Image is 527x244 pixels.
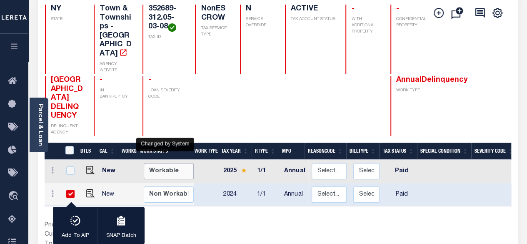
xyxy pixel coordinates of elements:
p: Add To AIP [62,232,89,240]
th: &nbsp; [60,143,77,160]
td: New [99,183,122,206]
p: TAX ACCOUNT STATUS [291,16,335,23]
p: CONFIDENTIAL PROPERTY [396,16,429,29]
th: Tax Status: activate to sort column ascending [379,143,417,160]
th: WorkQ [118,143,137,160]
p: TAX SERVICE TYPE [201,25,230,38]
span: - [100,76,102,84]
p: SNAP Batch [106,232,136,240]
span: - [148,76,151,84]
th: RType: activate to sort column ascending [252,143,279,160]
th: Tax Year: activate to sort column ascending [218,143,252,160]
span: [GEOGRAPHIC_DATA] DELINQUENCY [51,76,83,120]
p: WORK TYPE [396,88,429,94]
p: DELINQUENT AGENCY [51,123,84,136]
p: STATE [51,16,84,23]
td: New [99,160,122,183]
img: Star.svg [241,168,247,173]
th: Work Status [137,143,193,160]
td: Paid [383,160,421,183]
h4: N [246,5,275,14]
th: ReasonCode: activate to sort column ascending [305,143,346,160]
p: SERVICE OVERRIDE [246,16,275,29]
h4: NY [51,5,84,14]
td: Annual [281,160,308,183]
h4: 352689-312.05-03-08 [148,5,185,32]
th: Work Type [191,143,218,160]
p: AGENCY WEBSITE [100,61,132,74]
td: Prior Years Due [45,221,102,230]
td: 1/1 [254,183,281,206]
th: DTLS [77,143,96,160]
span: - [396,5,399,13]
p: IN BANKRUPTCY [100,88,132,100]
td: 1/1 [254,160,281,183]
th: &nbsp;&nbsp;&nbsp;&nbsp;&nbsp;&nbsp;&nbsp;&nbsp;&nbsp;&nbsp; [45,143,60,160]
th: Special Condition: activate to sort column ascending [417,143,471,160]
span: AnnualDelinquency [396,76,468,84]
td: Current Year Due [45,230,102,239]
th: Severity Code: activate to sort column ascending [471,143,517,160]
td: 2024 [220,183,254,206]
div: Changed by System [136,138,194,151]
span: - [351,5,354,13]
th: CAL: activate to sort column ascending [96,143,118,160]
td: Paid [383,183,421,206]
h4: NonESCROW [201,5,230,23]
h4: ACTIVE [291,5,335,14]
td: Annual [281,183,308,206]
th: BillType: activate to sort column ascending [346,143,379,160]
th: MPO [279,143,305,160]
td: 2025 [220,160,254,183]
p: TAX ID [148,34,185,40]
h4: Town & Townships - [GEOGRAPHIC_DATA] [100,5,132,59]
p: LOAN SEVERITY CODE [148,88,185,100]
p: WITH ADDITIONAL PROPERTY [351,16,380,35]
a: Parcel & Loan [37,104,43,146]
